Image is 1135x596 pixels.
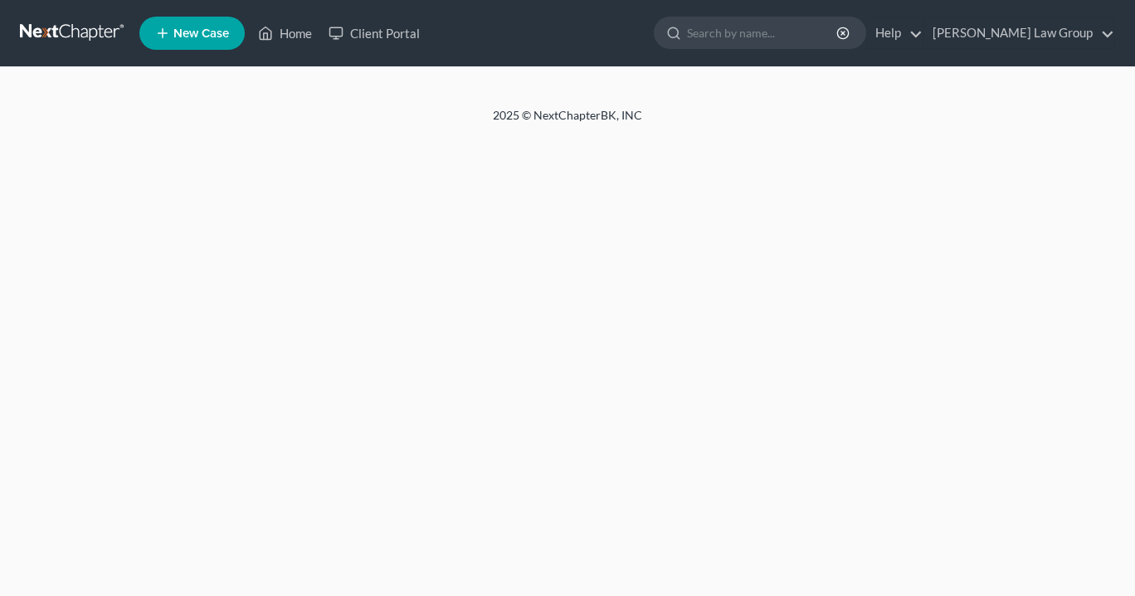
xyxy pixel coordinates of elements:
[867,18,923,48] a: Help
[320,18,428,48] a: Client Portal
[95,107,1040,137] div: 2025 © NextChapterBK, INC
[687,17,839,48] input: Search by name...
[924,18,1114,48] a: [PERSON_NAME] Law Group
[173,27,229,40] span: New Case
[250,18,320,48] a: Home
